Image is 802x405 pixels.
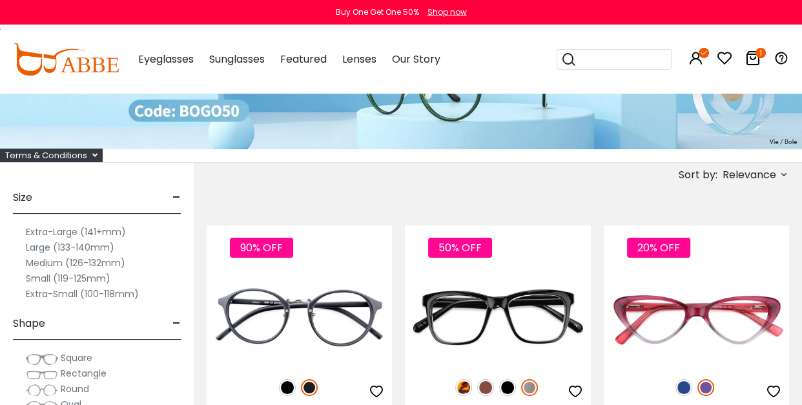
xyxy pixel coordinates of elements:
[26,240,114,255] label: Large (133-140mm)
[172,182,181,213] span: -
[679,167,717,182] span: Sort by:
[723,163,776,187] span: Relevance
[61,367,107,380] span: Rectangle
[477,379,494,396] img: Brown
[138,52,194,67] span: Eyeglasses
[455,379,472,396] img: Leopard
[604,272,789,365] img: Purple Selina - Acetate ,Universal Bridge Fit
[405,272,590,365] img: Gun Laya - Plastic ,Universal Bridge Fit
[756,48,766,58] i: 1
[521,379,538,396] img: Gun
[336,6,419,18] div: Buy One Get One 50%
[26,368,58,381] img: Rectangle.png
[207,272,392,365] img: Matte-black Youngitive - Plastic ,Adjust Nose Pads
[13,43,119,76] img: abbeglasses.com
[301,379,318,396] img: Matte Black
[230,238,293,258] span: 90% OFF
[26,384,58,397] img: Round.png
[392,52,440,67] span: Our Story
[26,286,139,302] label: Extra-Small (100-118mm)
[26,224,126,240] label: Extra-Large (141+mm)
[280,52,327,67] span: Featured
[627,238,690,258] span: 20% OFF
[421,6,467,17] a: Shop now
[13,182,32,213] span: Size
[172,308,181,339] span: -
[675,379,692,396] img: Blue
[209,52,265,67] span: Sunglasses
[61,382,89,395] span: Round
[342,52,376,67] span: Lenses
[26,353,58,366] img: Square.png
[279,379,296,396] img: Black
[26,255,125,271] label: Medium (126-132mm)
[26,271,110,286] label: Small (119-125mm)
[61,351,92,364] span: Square
[499,379,516,396] img: Black
[428,238,492,258] span: 50% OFF
[745,53,761,68] a: 1
[427,6,467,18] div: Shop now
[13,308,45,339] span: Shape
[697,379,714,396] img: Purple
